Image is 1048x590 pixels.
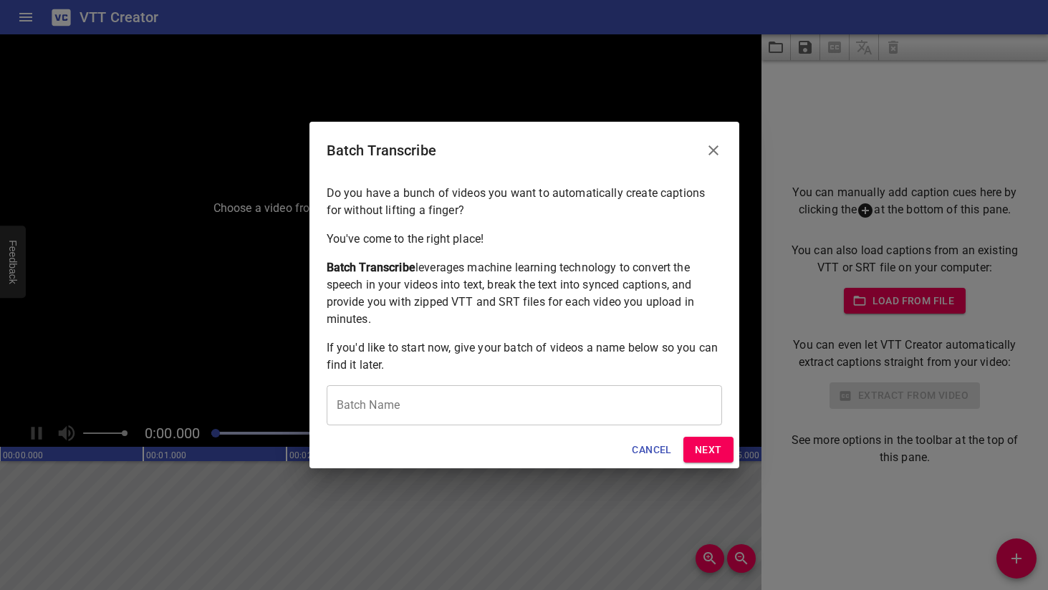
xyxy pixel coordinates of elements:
[683,437,734,463] button: Next
[327,261,415,274] strong: Batch Transcribe
[327,259,722,328] p: leverages machine learning technology to convert the speech in your videos into text, break the t...
[632,441,671,459] span: Cancel
[626,437,677,463] button: Cancel
[695,441,722,459] span: Next
[696,133,731,168] button: Close
[327,385,722,425] input: CSCI 5866 Fall 2021 Lectures
[327,231,722,248] p: You've come to the right place!
[327,139,436,162] h6: Batch Transcribe
[327,185,722,219] p: Do you have a bunch of videos you want to automatically create captions for without lifting a fin...
[327,339,722,374] p: If you'd like to start now, give your batch of videos a name below so you can find it later.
